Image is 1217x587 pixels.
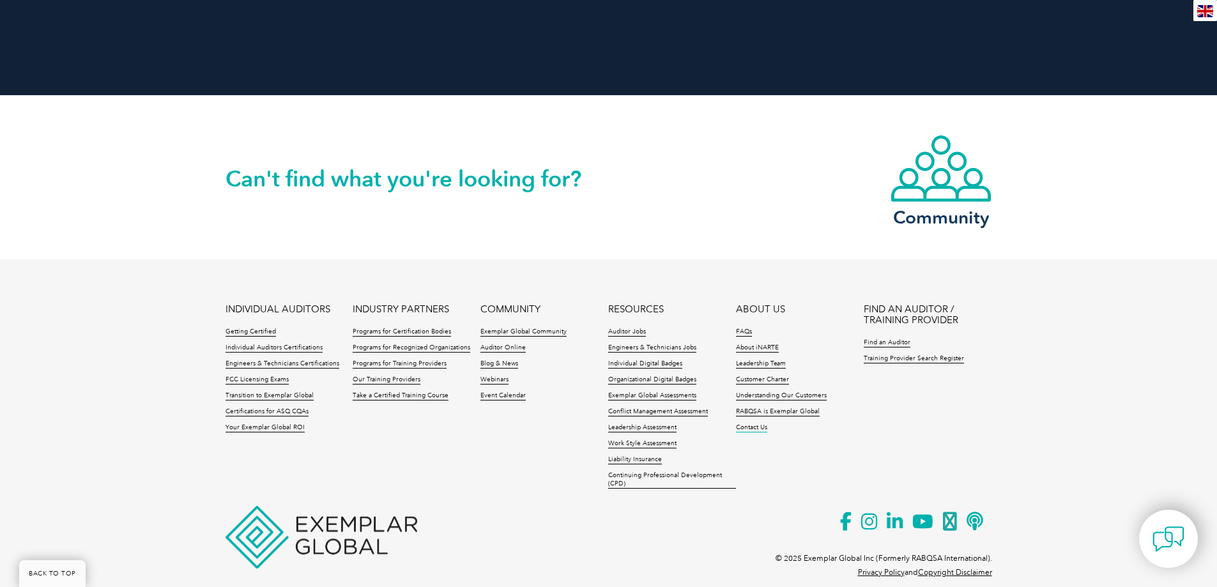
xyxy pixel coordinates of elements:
[608,376,696,385] a: Organizational Digital Badges
[736,376,789,385] a: Customer Charter
[736,328,752,337] a: FAQs
[1197,5,1213,17] img: en
[608,392,696,400] a: Exemplar Global Assessments
[480,376,509,385] a: Webinars
[864,304,991,326] a: FIND AN AUDITOR / TRAINING PROVIDER
[353,376,420,385] a: Our Training Providers
[864,354,964,363] a: Training Provider Search Register
[608,360,682,369] a: Individual Digital Badges
[226,328,276,337] a: Getting Certified
[480,328,567,337] a: Exemplar Global Community
[608,328,646,337] a: Auditor Jobs
[918,568,992,577] a: Copyright Disclaimer
[858,568,905,577] a: Privacy Policy
[226,506,417,568] img: Exemplar Global
[608,471,736,489] a: Continuing Professional Development (CPD)
[736,408,820,416] a: RABQSA is Exemplar Global
[353,360,447,369] a: Programs for Training Providers
[226,169,609,189] h2: Can't find what you're looking for?
[480,392,526,400] a: Event Calendar
[226,344,323,353] a: Individual Auditors Certifications
[608,423,677,432] a: Leadership Assessment
[736,344,779,353] a: About iNARTE
[736,423,767,432] a: Contact Us
[608,455,662,464] a: Liability Insurance
[353,328,451,337] a: Programs for Certification Bodies
[226,360,339,369] a: Engineers & Technicians Certifications
[608,439,677,448] a: Work Style Assessment
[480,344,526,353] a: Auditor Online
[353,344,470,353] a: Programs for Recognized Organizations
[864,339,910,347] a: Find an Auditor
[226,376,289,385] a: FCC Licensing Exams
[226,408,309,416] a: Certifications for ASQ CQAs
[608,344,696,353] a: Engineers & Technicians Jobs
[608,304,664,315] a: RESOURCES
[858,565,992,579] p: and
[480,360,518,369] a: Blog & News
[353,304,449,315] a: INDUSTRY PARTNERS
[226,304,330,315] a: INDIVIDUAL AUDITORS
[608,408,708,416] a: Conflict Management Assessment
[19,560,86,587] a: BACK TO TOP
[736,360,786,369] a: Leadership Team
[226,392,314,400] a: Transition to Exemplar Global
[776,551,992,565] p: © 2025 Exemplar Global Inc (Formerly RABQSA International).
[353,392,448,400] a: Take a Certified Training Course
[1152,523,1184,555] img: contact-chat.png
[890,134,992,203] img: icon-community.webp
[890,210,992,225] h3: Community
[736,392,827,400] a: Understanding Our Customers
[480,304,540,315] a: COMMUNITY
[736,304,785,315] a: ABOUT US
[226,423,305,432] a: Your Exemplar Global ROI
[890,134,992,225] a: Community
